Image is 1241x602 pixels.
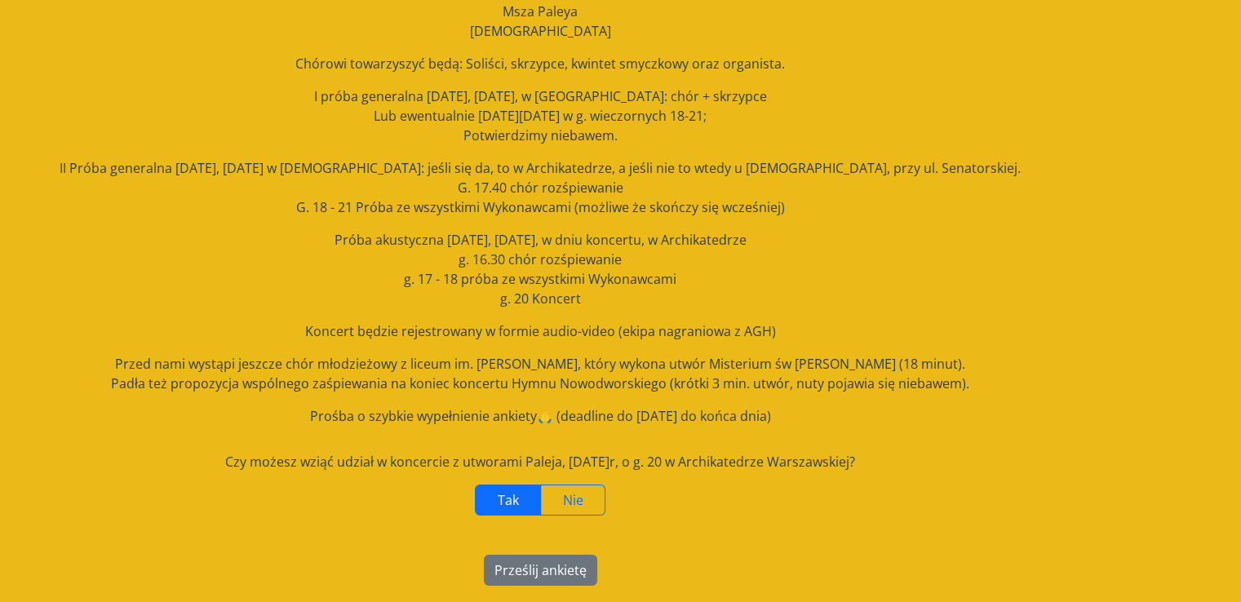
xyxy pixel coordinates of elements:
[4,321,1076,341] p: Koncert będzie rejestrowany w formie audio-video (ekipa nagraniowa z AGH)
[4,452,1076,471] div: Czy możesz wziąć udział w koncercie z utworami Paleja, [DATE]r, o g. 20 w Archikatedrze Warszawsk...
[484,555,597,586] button: Prześlij ankietę
[4,354,1076,393] p: Przed nami wystąpi jeszcze chór młodzieżowy z liceum im. [PERSON_NAME], który wykona utwór Mister...
[4,406,1076,426] p: Prośba o szybkie wypełnienie ankiety🙏 (deadline do [DATE] do końca dnia)
[4,86,1076,145] p: I próba generalna [DATE], [DATE], w [GEOGRAPHIC_DATA]: chór + skrzypce Lub ewentualnie [DATE][DAT...
[498,491,519,509] span: Tak
[4,158,1076,217] p: II Próba generalna [DATE], [DATE] w [DEMOGRAPHIC_DATA]: jeśli się da, to w Archikatedrze, a jeśli...
[4,54,1076,73] p: Chórowi towarzyszyć będą: Soliści, skrzypce, kwintet smyczkowy oraz organista.
[563,491,583,509] span: Nie
[4,230,1076,308] p: Próba akustyczna [DATE], [DATE], w dniu koncertu, w Archikatedrze g. 16.30 chór rozśpiewanie g. 1...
